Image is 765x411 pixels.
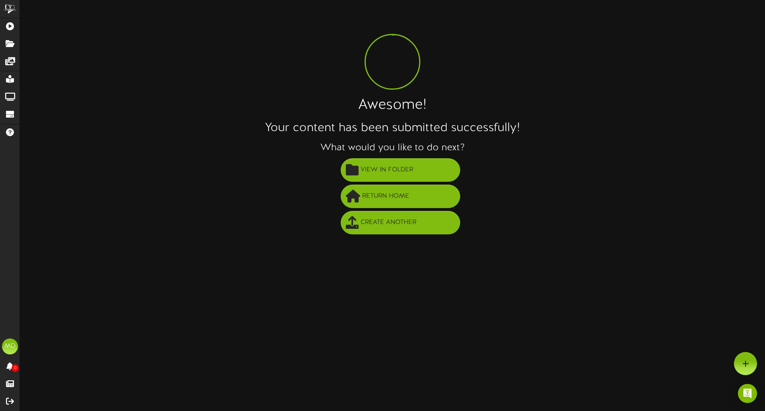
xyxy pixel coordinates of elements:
button: Create Another [341,211,460,234]
span: 0 [12,364,19,372]
span: Return Home [360,190,411,203]
div: MD [2,338,18,354]
span: View in Folder [359,163,415,177]
button: View in Folder [341,158,460,182]
h3: What would you like to do next? [20,143,765,153]
h2: Your content has been submitted successfully! [20,122,765,135]
button: Return Home [341,185,460,208]
span: Create Another [359,216,418,229]
div: Open Intercom Messenger [738,384,757,403]
h1: Awesome! [20,98,765,114]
